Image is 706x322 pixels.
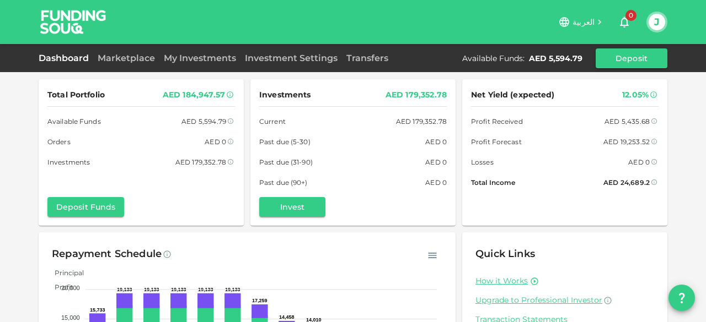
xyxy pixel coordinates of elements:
[471,156,494,168] span: Losses
[471,116,523,127] span: Profit Received
[471,177,515,188] span: Total Income
[259,156,313,168] span: Past due (31-90)
[47,116,101,127] span: Available Funds
[47,156,90,168] span: Investments
[529,53,582,64] div: AED 5,594.79
[475,248,535,260] span: Quick Links
[603,177,650,188] div: AED 24,689.2
[259,177,308,188] span: Past due (90+)
[342,53,393,63] a: Transfers
[52,245,162,263] div: Repayment Schedule
[668,285,695,311] button: question
[159,53,240,63] a: My Investments
[175,156,226,168] div: AED 179,352.78
[386,88,447,102] div: AED 179,352.78
[603,136,650,148] div: AED 19,253.52
[47,136,71,148] span: Orders
[259,136,311,148] span: Past due (5-30)
[649,14,665,30] button: J
[425,156,447,168] div: AED 0
[46,283,73,291] span: Profit
[259,88,311,102] span: Investments
[471,88,555,102] span: Net Yield (expected)
[61,314,80,321] tspan: 15,000
[596,48,667,68] button: Deposit
[163,88,225,102] div: AED 184,947.57
[462,53,525,64] div: Available Funds :
[425,136,447,148] div: AED 0
[259,116,286,127] span: Current
[61,285,80,291] tspan: 20,000
[625,10,637,21] span: 0
[628,156,650,168] div: AED 0
[47,88,105,102] span: Total Portfolio
[475,295,654,305] a: Upgrade to Professional Investor
[46,269,84,277] span: Principal
[605,116,650,127] div: AED 5,435.68
[181,116,226,127] div: AED 5,594.79
[240,53,342,63] a: Investment Settings
[475,276,528,286] a: How it Works
[573,17,595,27] span: العربية
[39,53,93,63] a: Dashboard
[475,295,602,305] span: Upgrade to Professional Investor
[93,53,159,63] a: Marketplace
[425,177,447,188] div: AED 0
[396,116,447,127] div: AED 179,352.78
[471,136,522,148] span: Profit Forecast
[622,88,649,102] div: 12.05%
[259,197,325,217] button: Invest
[47,197,124,217] button: Deposit Funds
[205,136,226,148] div: AED 0
[613,11,635,33] button: 0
